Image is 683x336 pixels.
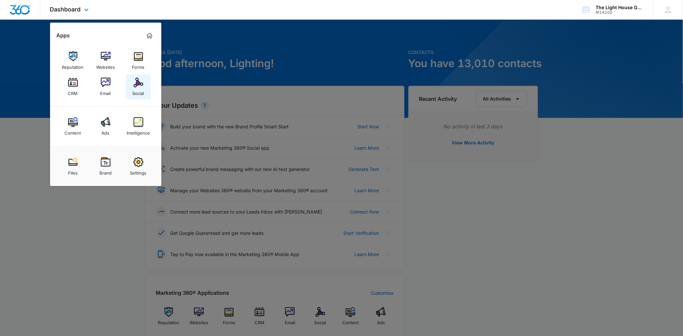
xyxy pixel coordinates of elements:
div: account id [596,10,644,15]
div: Files [68,167,78,176]
a: Files [61,154,85,179]
a: Settings [126,154,151,179]
a: Marketing 360® Dashboard [144,30,155,41]
div: Websites [96,61,115,70]
a: Brand [93,154,118,179]
div: CRM [68,87,78,96]
a: Intelligence [126,114,151,139]
span: Dashboard [50,6,81,13]
div: Brand [99,167,112,176]
div: Forms [132,61,145,70]
a: Websites [93,48,118,73]
h2: Apps [57,32,70,39]
div: Settings [130,167,147,176]
div: Email [100,87,111,96]
div: Reputation [62,61,84,70]
div: Content [65,127,81,136]
a: Social [126,74,151,99]
a: Ads [93,114,118,139]
a: CRM [61,74,85,99]
div: Social [133,87,144,96]
div: Ads [102,127,110,136]
div: Intelligence [127,127,150,136]
a: Content [61,114,85,139]
div: account name [596,5,644,10]
a: Email [93,74,118,99]
a: Forms [126,48,151,73]
a: Reputation [61,48,85,73]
